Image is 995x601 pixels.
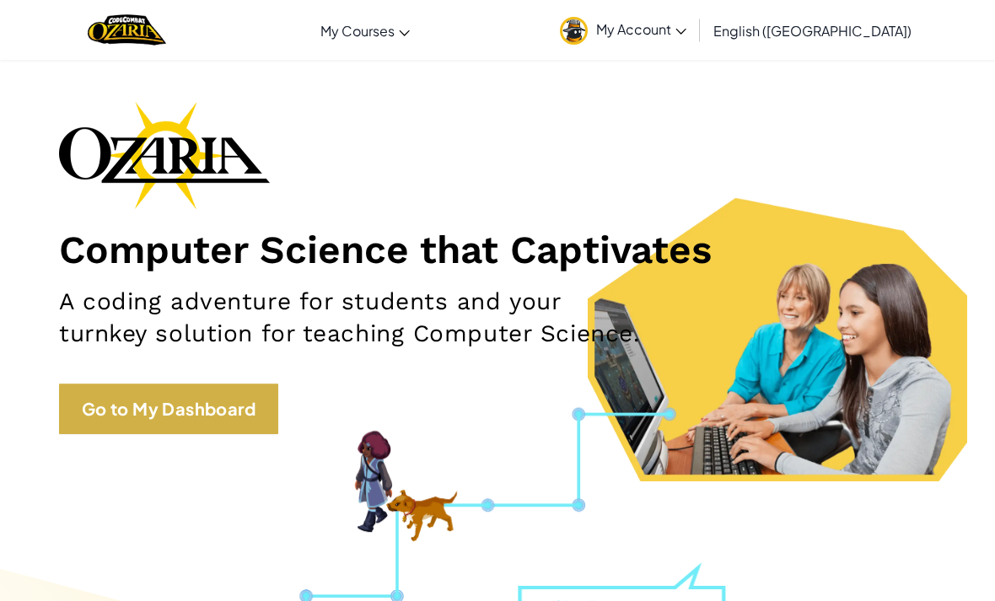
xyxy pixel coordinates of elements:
[88,13,166,47] a: Ozaria by CodeCombat logo
[713,22,912,40] span: English ([GEOGRAPHIC_DATA])
[59,101,270,209] img: Ozaria branding logo
[705,8,920,53] a: English ([GEOGRAPHIC_DATA])
[88,13,166,47] img: Home
[560,17,588,45] img: avatar
[312,8,418,53] a: My Courses
[59,384,278,434] a: Go to My Dashboard
[320,22,395,40] span: My Courses
[59,226,936,273] h1: Computer Science that Captivates
[59,286,647,350] h2: A coding adventure for students and your turnkey solution for teaching Computer Science.
[596,20,686,38] span: My Account
[551,3,695,56] a: My Account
